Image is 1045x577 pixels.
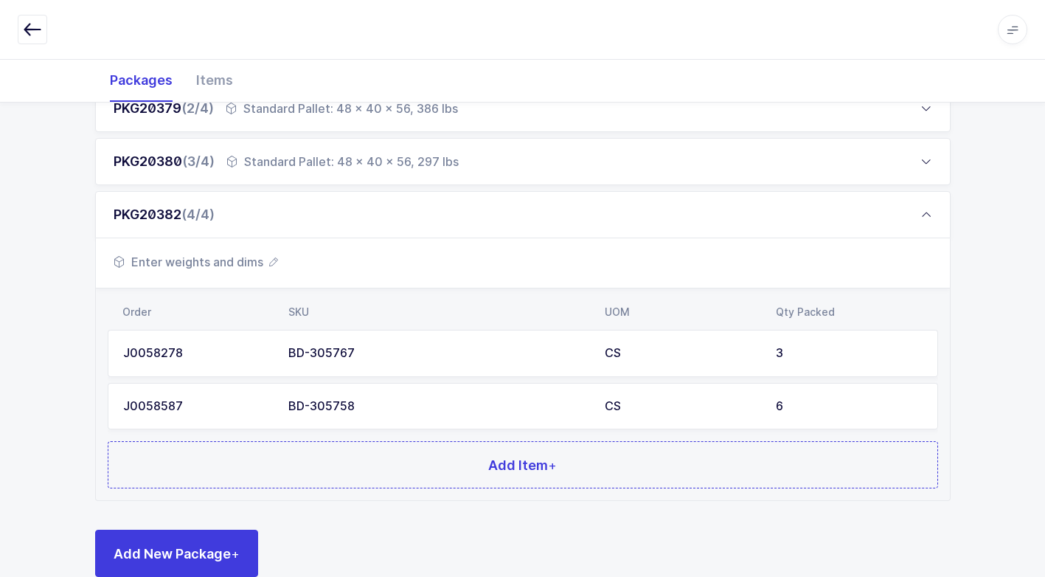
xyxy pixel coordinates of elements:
[605,400,758,413] div: CS
[95,238,951,502] div: PKG20382(4/4)
[488,456,557,474] span: Add Item
[123,347,271,360] div: J0058278
[108,441,938,488] button: Add Item+
[605,306,758,318] div: UOM
[122,306,271,318] div: Order
[114,206,215,224] div: PKG20382
[98,59,184,102] div: Packages
[123,400,271,413] div: J0058587
[181,100,214,116] span: (2/4)
[184,59,245,102] div: Items
[95,530,258,577] button: Add New Package+
[114,253,278,271] button: Enter weights and dims
[95,85,951,132] div: PKG20379(2/4) Standard Pallet: 48 x 40 x 56, 386 lbs
[776,400,923,413] div: 6
[114,153,215,170] div: PKG20380
[548,457,557,473] span: +
[231,546,240,562] span: +
[288,347,587,360] div: BD-305767
[181,207,215,222] span: (4/4)
[776,347,923,360] div: 3
[95,191,951,238] div: PKG20382(4/4)
[288,306,587,318] div: SKU
[226,100,458,117] div: Standard Pallet: 48 x 40 x 56, 386 lbs
[288,400,587,413] div: BD-305758
[226,153,459,170] div: Standard Pallet: 48 x 40 x 56, 297 lbs
[182,153,215,169] span: (3/4)
[605,347,758,360] div: CS
[776,306,929,318] div: Qty Packed
[114,100,214,117] div: PKG20379
[114,545,240,563] span: Add New Package
[95,138,951,185] div: PKG20380(3/4) Standard Pallet: 48 x 40 x 56, 297 lbs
